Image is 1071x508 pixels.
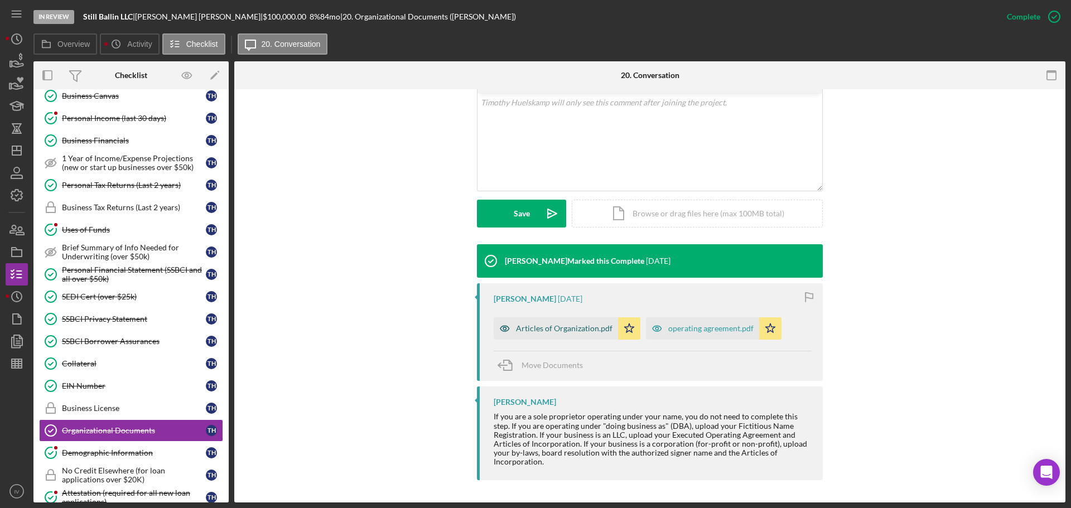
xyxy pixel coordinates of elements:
[14,488,20,495] text: IV
[1033,459,1060,486] div: Open Intercom Messenger
[83,12,135,21] div: |
[62,381,206,390] div: EIN Number
[62,315,206,323] div: SSBCI Privacy Statement
[83,12,133,21] b: Still Ballin LLC
[62,136,206,145] div: Business Financials
[115,71,147,80] div: Checklist
[162,33,225,55] button: Checklist
[62,359,206,368] div: Collateral
[39,219,223,241] a: Uses of FundsTH
[62,292,206,301] div: SEDI Cert (over $25k)
[62,337,206,346] div: SSBCI Borrower Assurances
[39,397,223,419] a: Business LicenseTH
[186,40,218,49] label: Checklist
[522,360,583,370] span: Move Documents
[62,203,206,212] div: Business Tax Returns (Last 2 years)
[263,12,310,21] div: $100,000.00
[206,492,217,503] div: T H
[206,380,217,391] div: T H
[996,6,1065,28] button: Complete
[668,324,754,333] div: operating agreement.pdf
[135,12,263,21] div: [PERSON_NAME] [PERSON_NAME] |
[39,308,223,330] a: SSBCI Privacy StatementTH
[494,294,556,303] div: [PERSON_NAME]
[39,286,223,308] a: SEDI Cert (over $25k)TH
[39,330,223,352] a: SSBCI Borrower AssurancesTH
[206,291,217,302] div: T H
[206,447,217,458] div: T H
[206,180,217,191] div: T H
[62,488,206,506] div: Attestation (required for all new loan applications)
[558,294,582,303] time: 2025-08-11 15:00
[39,241,223,263] a: Brief Summary of Info Needed for Underwriting (over $50k)TH
[39,174,223,196] a: Personal Tax Returns (Last 2 years)TH
[62,426,206,435] div: Organizational Documents
[39,464,223,486] a: No Credit Elsewhere (for loan applications over $20K)TH
[39,196,223,219] a: Business Tax Returns (Last 2 years)TH
[62,448,206,457] div: Demographic Information
[206,90,217,101] div: T H
[33,10,74,24] div: In Review
[57,40,90,49] label: Overview
[39,129,223,152] a: Business FinancialsTH
[320,12,340,21] div: 84 mo
[340,12,516,21] div: | 20. Organizational Documents ([PERSON_NAME])
[494,317,640,340] button: Articles of Organization.pdf
[39,419,223,442] a: Organizational DocumentsTH
[516,324,612,333] div: Articles of Organization.pdf
[206,425,217,436] div: T H
[39,152,223,174] a: 1 Year of Income/Expense Projections (new or start up businesses over $50k)TH
[646,317,781,340] button: operating agreement.pdf
[39,263,223,286] a: Personal Financial Statement (SSBCI and all over $50k)TH
[494,351,594,379] button: Move Documents
[39,107,223,129] a: Personal Income (last 30 days)TH
[62,225,206,234] div: Uses of Funds
[62,265,206,283] div: Personal Financial Statement (SSBCI and all over $50k)
[206,470,217,481] div: T H
[206,224,217,235] div: T H
[1007,6,1040,28] div: Complete
[39,352,223,375] a: CollateralTH
[62,114,206,123] div: Personal Income (last 30 days)
[206,269,217,280] div: T H
[206,113,217,124] div: T H
[39,442,223,464] a: Demographic InformationTH
[62,91,206,100] div: Business Canvas
[310,12,320,21] div: 8 %
[33,33,97,55] button: Overview
[206,135,217,146] div: T H
[514,200,530,228] div: Save
[206,336,217,347] div: T H
[206,202,217,213] div: T H
[39,85,223,107] a: Business CanvasTH
[100,33,159,55] button: Activity
[206,157,217,168] div: T H
[621,71,679,80] div: 20. Conversation
[62,404,206,413] div: Business License
[62,243,206,261] div: Brief Summary of Info Needed for Underwriting (over $50k)
[206,313,217,325] div: T H
[262,40,321,49] label: 20. Conversation
[206,403,217,414] div: T H
[494,398,556,407] div: [PERSON_NAME]
[238,33,328,55] button: 20. Conversation
[6,480,28,502] button: IV
[505,257,644,265] div: [PERSON_NAME] Marked this Complete
[62,466,206,484] div: No Credit Elsewhere (for loan applications over $20K)
[477,200,566,228] button: Save
[206,358,217,369] div: T H
[62,181,206,190] div: Personal Tax Returns (Last 2 years)
[127,40,152,49] label: Activity
[646,257,670,265] time: 2025-08-11 15:00
[39,375,223,397] a: EIN NumberTH
[494,412,812,466] div: If you are a sole proprietor operating under your name, you do not need to complete this step. If...
[206,246,217,258] div: T H
[62,154,206,172] div: 1 Year of Income/Expense Projections (new or start up businesses over $50k)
